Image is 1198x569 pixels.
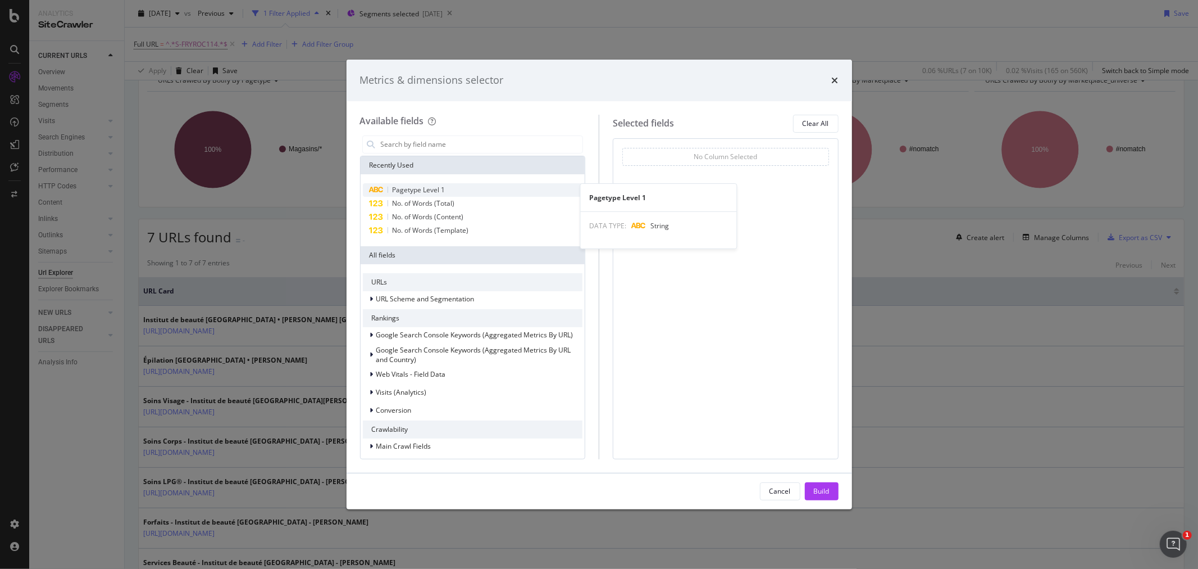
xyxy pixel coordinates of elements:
[376,294,475,304] span: URL Scheme and Segmentation
[1160,531,1187,558] iframe: Intercom live chat
[376,387,427,397] span: Visits (Analytics)
[1183,531,1192,540] span: 1
[760,482,800,500] button: Cancel
[376,405,412,415] span: Conversion
[393,212,464,222] span: No. of Words (Content)
[832,73,839,88] div: times
[769,486,791,496] div: Cancel
[376,345,571,364] span: Google Search Console Keywords (Aggregated Metrics By URL and Country)
[694,152,757,161] div: No Column Selected
[580,193,736,202] div: Pagetype Level 1
[793,115,839,133] button: Clear All
[650,221,669,231] span: String
[376,441,431,451] span: Main Crawl Fields
[589,221,626,231] span: DATA TYPE:
[376,369,446,379] span: Web Vitals - Field Data
[361,246,585,264] div: All fields
[360,73,504,88] div: Metrics & dimensions selector
[376,330,573,340] span: Google Search Console Keywords (Aggregated Metrics By URL)
[380,136,583,153] input: Search by field name
[361,156,585,174] div: Recently Used
[363,273,583,291] div: URLs
[805,482,839,500] button: Build
[393,185,445,195] span: Pagetype Level 1
[803,119,829,128] div: Clear All
[393,198,455,208] span: No. of Words (Total)
[814,486,830,496] div: Build
[347,60,852,509] div: modal
[393,225,469,235] span: No. of Words (Template)
[363,309,583,327] div: Rankings
[613,117,674,130] div: Selected fields
[360,115,424,127] div: Available fields
[363,421,583,439] div: Crawlability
